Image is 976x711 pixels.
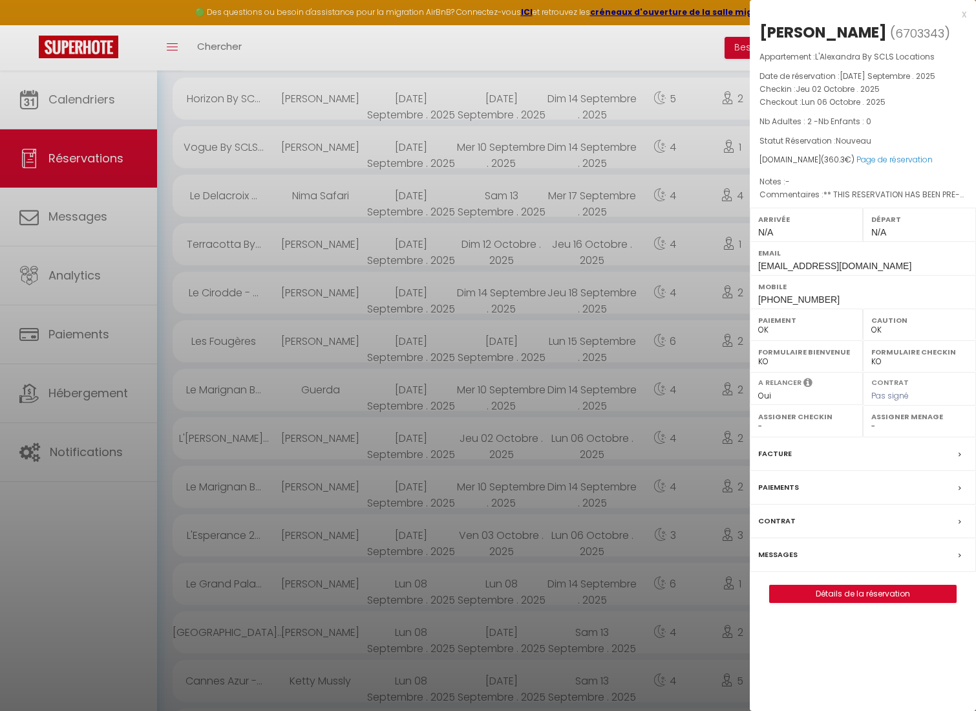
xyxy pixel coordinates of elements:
label: Paiements [758,481,799,494]
span: Jeu 02 Octobre . 2025 [796,83,880,94]
span: Lun 06 Octobre . 2025 [801,96,886,107]
span: Nouveau [836,135,871,146]
div: [DOMAIN_NAME] [759,154,966,166]
a: Détails de la réservation [770,585,956,602]
span: Pas signé [871,390,909,401]
p: Checkin : [759,83,966,96]
label: Mobile [758,280,968,293]
label: Email [758,246,968,259]
span: N/A [871,227,886,237]
label: Contrat [758,514,796,528]
p: Commentaires : [759,188,966,201]
label: Assigner Menage [871,410,968,423]
label: Formulaire Bienvenue [758,345,854,358]
p: Checkout : [759,96,966,109]
span: ( ) [890,24,950,42]
button: Détails de la réservation [769,585,957,603]
div: x [750,6,966,22]
label: Départ [871,213,968,226]
span: L'Alexandra By SCLS Locations [815,51,935,62]
button: Ouvrir le widget de chat LiveChat [10,5,49,44]
label: Contrat [871,377,909,386]
label: Messages [758,548,798,562]
span: N/A [758,227,773,237]
span: - [785,176,790,187]
span: [EMAIL_ADDRESS][DOMAIN_NAME] [758,261,911,271]
i: Sélectionner OUI si vous souhaiter envoyer les séquences de messages post-checkout [803,377,812,391]
label: A relancer [758,377,801,388]
p: Date de réservation : [759,70,966,83]
p: Statut Réservation : [759,135,966,148]
label: Paiement [758,314,854,327]
p: Notes : [759,175,966,188]
label: Caution [871,314,968,327]
label: Assigner Checkin [758,410,854,423]
span: ( €) [821,154,854,165]
span: 6703343 [895,25,944,41]
span: [DATE] Septembre . 2025 [840,71,935,82]
span: Nb Enfants : 0 [818,116,871,127]
span: 360.3 [824,154,845,165]
label: Formulaire Checkin [871,345,968,358]
span: [PHONE_NUMBER] [758,294,840,305]
label: Facture [758,447,792,461]
a: Page de réservation [856,154,933,165]
div: [PERSON_NAME] [759,22,887,43]
p: Appartement : [759,50,966,63]
label: Arrivée [758,213,854,226]
span: Nb Adultes : 2 - [759,116,871,127]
